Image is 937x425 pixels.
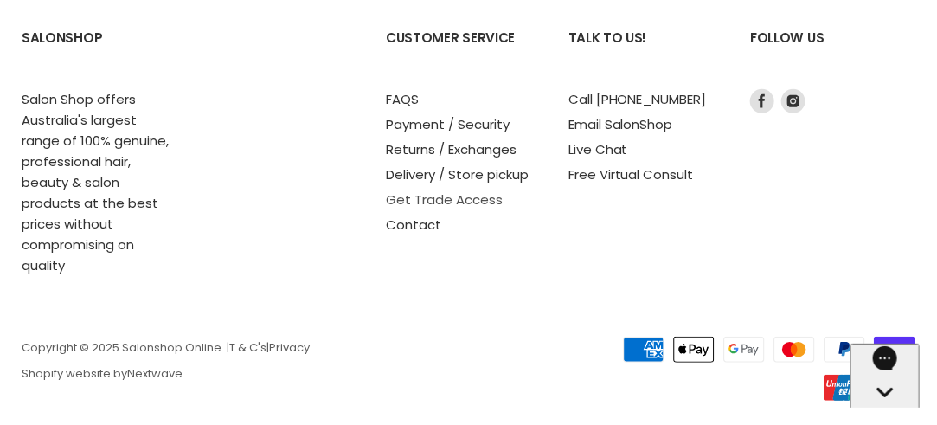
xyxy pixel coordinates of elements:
a: Email SalonShop [568,115,673,133]
h2: Follow us [750,16,915,88]
h2: SalonShop [22,16,170,88]
h2: Customer Service [386,16,534,88]
a: Get Trade Access [386,190,503,209]
iframe: Gorgias live chat messenger [850,344,920,408]
a: T & C's [229,339,266,356]
p: Copyright © 2025 Salonshop Online. | | Shopify website by [22,342,547,381]
a: Free Virtual Consult [568,165,694,184]
a: Payment / Security [386,115,510,133]
a: FAQS [386,90,419,108]
a: Delivery / Store pickup [386,165,529,184]
a: Live Chat [568,140,628,158]
a: Call [PHONE_NUMBER] [568,90,707,108]
h2: Talk to us! [568,16,716,88]
a: Privacy [269,339,310,356]
a: Returns / Exchanges [386,140,517,158]
a: Nextwave [127,365,183,382]
a: Contact [386,216,441,234]
p: Salon Shop offers Australia's largest range of 100% genuine, professional hair, beauty & salon pr... [22,89,170,276]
